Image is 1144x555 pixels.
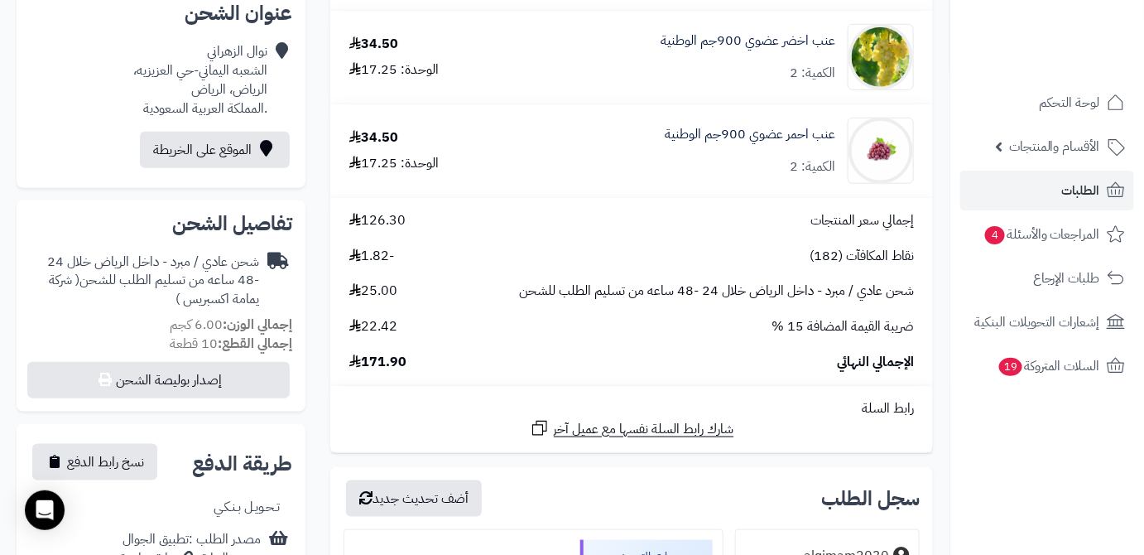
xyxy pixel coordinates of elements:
span: نقاط المكافآت (182) [810,247,914,266]
span: طلبات الإرجاع [1033,267,1100,290]
a: الموقع على الخريطة [140,132,290,168]
div: رابط السلة [337,399,926,418]
strong: إجمالي القطع: [218,334,292,354]
img: 1721304543-103493770_699246017561187_5634261252687187609_n-90x90.jpg [848,24,913,90]
a: المراجعات والأسئلة4 [960,215,1134,254]
span: 25.00 [349,282,397,301]
span: شحن عادي / مبرد - داخل الرياض خلال 24 -48 ساعه من تسليم الطلب للشحن [519,282,914,301]
div: 34.50 [349,128,398,147]
div: الوحدة: 17.25 [349,60,439,80]
div: الكمية: 2 [790,157,835,176]
span: 22.42 [349,317,397,336]
span: -1.82 [349,247,394,266]
span: نسخ رابط الدفع [67,452,144,472]
span: المراجعات والأسئلة [983,223,1100,246]
span: لوحة التحكم [1039,91,1100,114]
div: شحن عادي / مبرد - داخل الرياض خلال 24 -48 ساعه من تسليم الطلب للشحن [30,253,259,310]
div: 34.50 [349,35,398,54]
span: الإجمالي النهائي [837,353,914,372]
a: لوحة التحكم [960,83,1134,123]
span: شارك رابط السلة نفسها مع عميل آخر [554,420,734,439]
small: 6.00 كجم [170,315,292,335]
h2: تفاصيل الشحن [30,214,292,234]
div: الوحدة: 17.25 [349,154,439,173]
span: الطلبات [1062,179,1100,202]
h2: طريقة الدفع [192,454,292,474]
a: الطلبات [960,171,1134,210]
span: إجمالي سعر المنتجات [810,211,914,230]
strong: إجمالي الوزن: [223,315,292,335]
div: الكمية: 2 [790,64,835,83]
a: إشعارات التحويلات البنكية [960,302,1134,342]
a: عنب اخضر عضوي 900جم الوطنية [661,31,835,51]
div: نوال الزهراني الشعبه اليماني-حي العزيزيه، الرياض، الرياض .المملكة العربية السعودية [133,42,267,118]
h2: عنوان الشحن [30,3,292,23]
h3: سجل الطلب [821,489,920,509]
span: 19 [999,358,1022,376]
span: ( شركة يمامة اكسبريس ) [49,270,259,309]
span: إشعارات التحويلات البنكية [974,311,1100,334]
span: الأقسام والمنتجات [1009,135,1100,158]
span: 171.90 [349,353,406,372]
a: عنب احمر عضوي 900جم الوطنية [665,125,835,144]
span: ضريبة القيمة المضافة 15 % [771,317,914,336]
button: أضف تحديث جديد [346,480,482,517]
a: طلبات الإرجاع [960,258,1134,298]
span: 126.30 [349,211,406,230]
button: نسخ رابط الدفع [32,444,157,480]
div: تـحـويـل بـنـكـي [214,498,280,517]
span: 4 [985,226,1005,244]
span: السلات المتروكة [997,355,1100,378]
small: 10 قطعة [170,334,292,354]
div: Open Intercom Messenger [25,490,65,530]
button: إصدار بوليصة الشحن [27,362,290,398]
img: 1721304903-22222222222-90x90.png [848,118,913,184]
a: شارك رابط السلة نفسها مع عميل آخر [530,418,734,439]
a: السلات المتروكة19 [960,346,1134,386]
